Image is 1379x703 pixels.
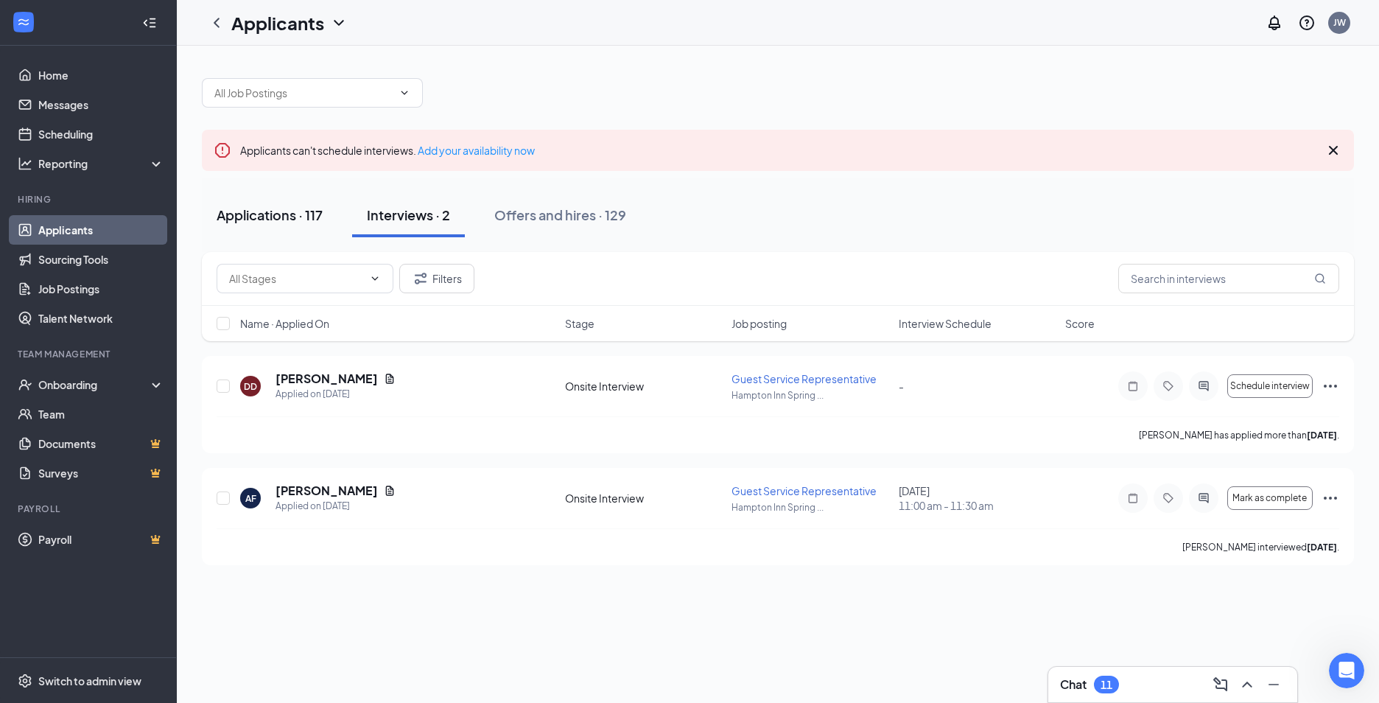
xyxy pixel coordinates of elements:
[1124,492,1142,504] svg: Note
[399,87,410,99] svg: ChevronDown
[1195,492,1213,504] svg: ActiveChat
[1159,380,1177,392] svg: Tag
[18,377,32,392] svg: UserCheck
[1195,380,1213,392] svg: ActiveChat
[565,491,723,506] div: Onsite Interview
[899,380,904,393] span: -
[38,399,164,429] a: Team
[1307,430,1337,441] b: [DATE]
[29,155,265,180] p: How can we help?
[899,498,1056,513] span: 11:00 am - 11:30 am
[38,674,141,688] div: Switch to admin view
[244,380,257,393] div: DD
[214,85,393,101] input: All Job Postings
[1065,316,1095,331] span: Score
[731,484,877,497] span: Guest Service Representative
[1209,673,1232,696] button: ComposeMessage
[1230,381,1310,391] span: Schedule interview
[1238,676,1256,693] svg: ChevronUp
[38,60,164,90] a: Home
[276,371,378,387] h5: [PERSON_NAME]
[1266,14,1283,32] svg: Notifications
[1101,679,1112,691] div: 11
[144,24,174,53] img: Profile image for DJ
[412,270,429,287] svg: Filter
[1232,493,1307,503] span: Mark as complete
[399,264,474,293] button: Filter Filters
[38,274,164,304] a: Job Postings
[1060,676,1087,693] h3: Chat
[369,273,381,284] svg: ChevronDown
[1124,380,1142,392] svg: Note
[494,206,626,224] div: Offers and hires · 129
[1212,676,1229,693] svg: ComposeMessage
[18,348,161,360] div: Team Management
[276,499,396,514] div: Applied on [DATE]
[1324,141,1342,159] svg: Cross
[276,483,378,499] h5: [PERSON_NAME]
[197,460,295,519] button: Tickets
[38,429,164,458] a: DocumentsCrown
[200,24,230,53] img: Profile image for James
[1118,264,1339,293] input: Search in interviews
[38,458,164,488] a: SurveysCrown
[18,193,161,206] div: Hiring
[18,503,161,515] div: Payroll
[38,119,164,149] a: Scheduling
[1298,14,1316,32] svg: QuestionInfo
[240,144,535,157] span: Applicants can't schedule interviews.
[1329,653,1364,688] iframe: Intercom live chat
[38,215,164,245] a: Applicants
[1322,377,1339,395] svg: Ellipses
[18,156,32,171] svg: Analysis
[172,24,202,53] img: Profile image for CJ
[330,14,348,32] svg: ChevronDown
[30,226,246,242] div: We typically reply in under a minute
[1139,429,1339,441] p: [PERSON_NAME] has applied more than .
[16,15,31,29] svg: WorkstreamLogo
[565,379,723,394] div: Onsite Interview
[240,316,329,331] span: Name · Applied On
[32,497,66,507] span: Home
[38,156,165,171] div: Reporting
[1227,486,1313,510] button: Mark as complete
[1333,16,1346,29] div: JW
[1322,489,1339,507] svg: Ellipses
[38,377,152,392] div: Onboarding
[731,501,889,514] p: Hampton Inn Spring ...
[38,245,164,274] a: Sourcing Tools
[276,387,396,402] div: Applied on [DATE]
[731,316,787,331] span: Job posting
[899,316,992,331] span: Interview Schedule
[142,15,157,30] svg: Collapse
[29,31,115,49] img: logo
[1314,273,1326,284] svg: MagnifyingGlass
[38,304,164,333] a: Talent Network
[208,14,225,32] svg: ChevronLeft
[384,373,396,385] svg: Document
[122,497,173,507] span: Messages
[384,485,396,497] svg: Document
[1235,673,1259,696] button: ChevronUp
[731,372,877,385] span: Guest Service Representative
[38,90,164,119] a: Messages
[418,144,535,157] a: Add your availability now
[1227,374,1313,398] button: Schedule interview
[30,211,246,226] div: Send us a message
[1159,492,1177,504] svg: Tag
[1265,676,1282,693] svg: Minimize
[1182,541,1339,553] p: [PERSON_NAME] interviewed .
[245,492,256,505] div: AF
[367,206,450,224] div: Interviews · 2
[1307,542,1337,553] b: [DATE]
[228,497,264,507] span: Tickets
[565,316,594,331] span: Stage
[18,674,32,688] svg: Settings
[29,105,265,155] p: Hi [PERSON_NAME] 👋
[98,460,196,519] button: Messages
[1262,673,1285,696] button: Minimize
[38,525,164,554] a: PayrollCrown
[231,10,324,35] h1: Applicants
[899,483,1056,513] div: [DATE]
